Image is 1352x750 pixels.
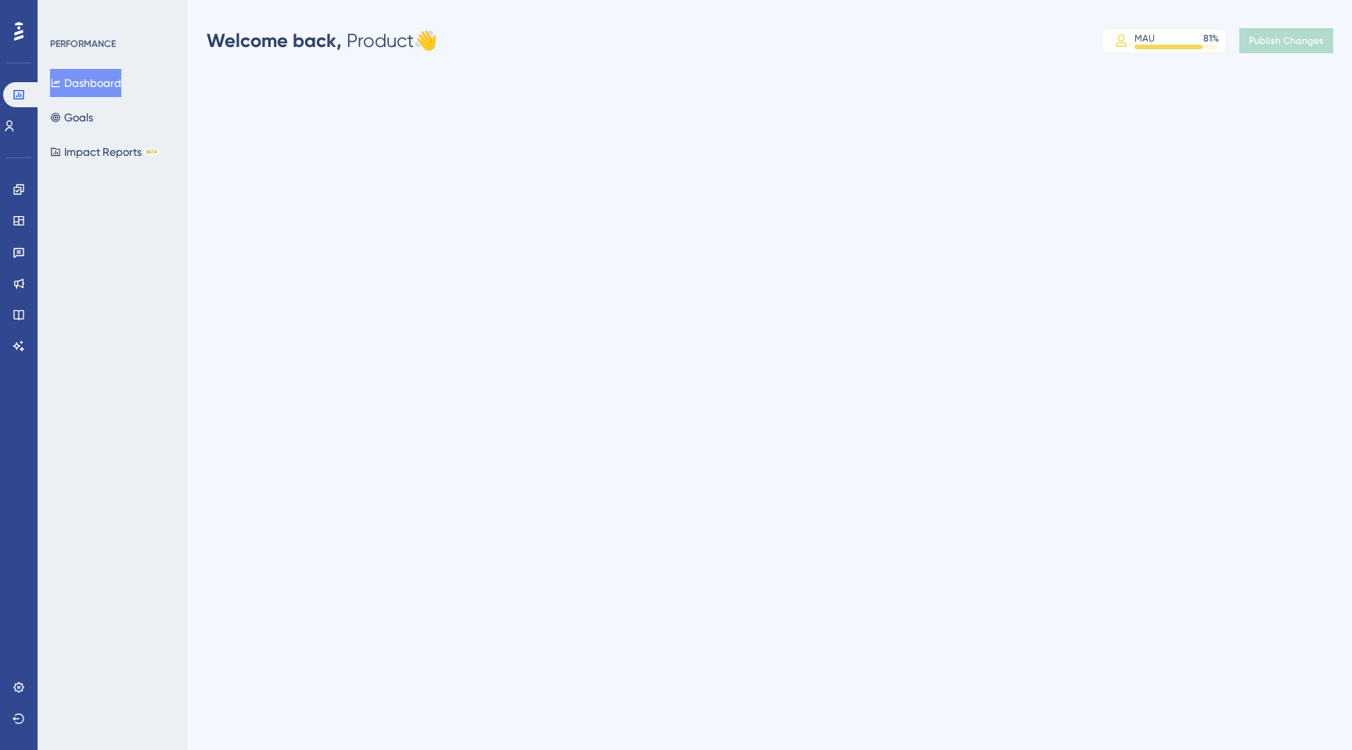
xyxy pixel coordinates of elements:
[145,148,159,156] div: BETA
[50,103,93,132] button: Goals
[50,69,121,97] button: Dashboard
[1239,28,1333,53] button: Publish Changes
[207,28,437,53] div: Product 👋
[1134,32,1155,45] div: MAU
[50,38,116,50] div: PERFORMANCE
[1249,34,1324,47] span: Publish Changes
[1203,32,1219,45] div: 81 %
[50,138,159,166] button: Impact ReportsBETA
[207,29,342,52] span: Welcome back,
